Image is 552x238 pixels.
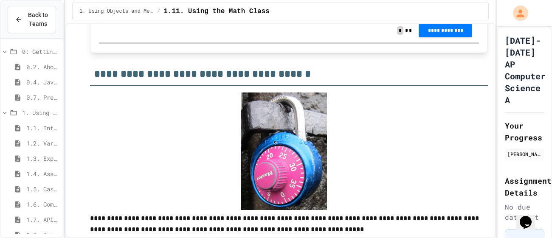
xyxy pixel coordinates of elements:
[507,150,542,158] div: [PERSON_NAME]
[504,3,530,23] div: My Account
[26,215,59,224] span: 1.7. APIs and Libraries
[8,6,56,33] button: Back to Teams
[28,11,49,28] span: Back to Teams
[157,8,160,15] span: /
[26,185,59,193] span: 1.5. Casting and Ranges of Values
[163,6,270,17] span: 1.11. Using the Math Class
[26,200,59,209] span: 1.6. Compound Assignment Operators
[26,154,59,163] span: 1.3. Expressions and Output [New]
[505,34,546,106] h1: [DATE]-[DATE] AP Computer Science A
[505,120,544,143] h2: Your Progress
[505,175,544,199] h2: Assignment Details
[79,8,154,15] span: 1. Using Objects and Methods
[26,93,59,102] span: 0.7. Pretest for the AP CSA Exam
[22,47,59,56] span: 0: Getting Started
[26,123,59,132] span: 1.1. Introduction to Algorithms, Programming, and Compilers
[26,78,59,87] span: 0.4. Java Development Environments
[22,108,59,117] span: 1. Using Objects and Methods
[516,204,544,230] iframe: chat widget
[26,139,59,148] span: 1.2. Variables and Data Types
[505,202,544,222] div: No due date set
[26,169,59,178] span: 1.4. Assignment and Input
[26,62,59,71] span: 0.2. About the AP CSA Exam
